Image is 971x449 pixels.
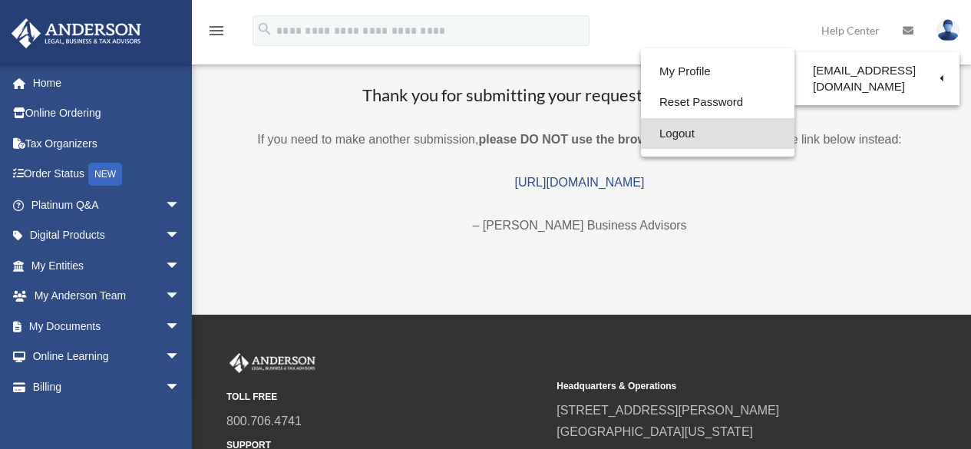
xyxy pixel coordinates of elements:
[11,342,203,372] a: Online Learningarrow_drop_down
[165,342,196,373] span: arrow_drop_down
[11,190,203,220] a: Platinum Q&Aarrow_drop_down
[515,176,645,189] a: [URL][DOMAIN_NAME]
[165,250,196,282] span: arrow_drop_down
[557,425,753,438] a: [GEOGRAPHIC_DATA][US_STATE]
[641,118,794,150] a: Logout
[165,311,196,342] span: arrow_drop_down
[557,378,876,395] small: Headquarters & Operations
[207,215,952,236] p: – [PERSON_NAME] Business Advisors
[207,129,952,150] p: If you need to make another submission, . Use the link below instead:
[936,19,959,41] img: User Pic
[7,18,146,48] img: Anderson Advisors Platinum Portal
[226,389,546,405] small: TOLL FREE
[11,371,203,402] a: Billingarrow_drop_down
[11,98,203,129] a: Online Ordering
[11,128,203,159] a: Tax Organizers
[165,281,196,312] span: arrow_drop_down
[11,159,203,190] a: Order StatusNEW
[207,21,226,40] i: menu
[165,220,196,252] span: arrow_drop_down
[165,371,196,403] span: arrow_drop_down
[256,21,273,38] i: search
[794,56,959,101] a: [EMAIL_ADDRESS][DOMAIN_NAME]
[88,163,122,186] div: NEW
[11,281,203,312] a: My Anderson Teamarrow_drop_down
[165,190,196,221] span: arrow_drop_down
[11,250,203,281] a: My Entitiesarrow_drop_down
[207,27,226,40] a: menu
[641,87,794,118] a: Reset Password
[478,133,748,146] b: please DO NOT use the browser’s back button
[226,414,302,428] a: 800.706.4741
[207,84,952,107] h3: Thank you for submitting your request for Meeting Minutes
[557,404,779,417] a: [STREET_ADDRESS][PERSON_NAME]
[11,220,203,251] a: Digital Productsarrow_drop_down
[11,311,203,342] a: My Documentsarrow_drop_down
[226,353,319,373] img: Anderson Advisors Platinum Portal
[11,68,203,98] a: Home
[641,56,794,87] a: My Profile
